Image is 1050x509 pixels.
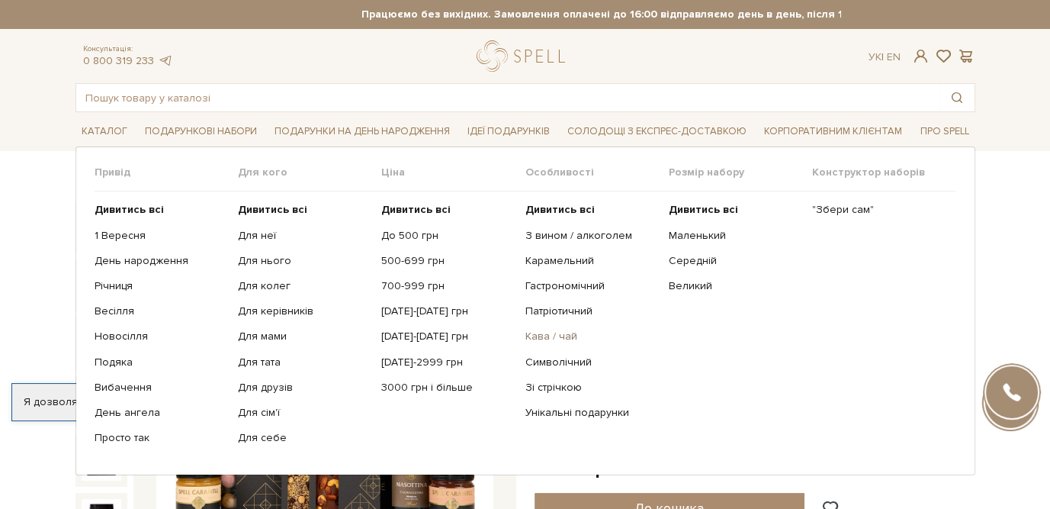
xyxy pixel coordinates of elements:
a: [DATE]-[DATE] грн [381,304,513,318]
a: Патріотичний [525,304,657,318]
span: Привід [95,166,238,179]
div: Ук [869,50,901,64]
a: Дивитись всі [95,203,226,217]
input: Пошук товару у каталозі [76,84,939,111]
a: 0 800 319 233 [83,54,154,67]
span: Про Spell [914,120,975,143]
div: Я дозволяю [DOMAIN_NAME] використовувати [12,395,425,409]
span: Подарунки на День народження [268,120,456,143]
a: 3000 грн і більше [381,381,513,395]
b: Дивитись всі [381,203,451,216]
a: Маленький [669,229,801,243]
b: Дивитись всі [238,203,307,216]
button: Пошук товару у каталозі [939,84,975,111]
b: Дивитись всі [95,203,164,216]
a: Для керівників [238,304,370,318]
a: Для себе [238,431,370,445]
a: Для колег [238,279,370,293]
b: Дивитись всі [669,203,738,216]
a: Дивитись всі [238,203,370,217]
a: Для нього [238,254,370,268]
a: 500-699 грн [381,254,513,268]
a: 1 Вересня [95,229,226,243]
span: Ідеї подарунків [461,120,556,143]
a: Середній [669,254,801,268]
a: Карамельний [525,254,657,268]
a: Подяка [95,356,226,369]
span: Розмір набору [669,166,812,179]
a: En [887,50,901,63]
span: Конструктор наборів [812,166,955,179]
a: [DATE]-2999 грн [381,356,513,369]
a: [DATE]-[DATE] грн [381,330,513,343]
a: Дивитись всі [381,203,513,217]
span: Особливості [525,166,668,179]
a: Для неї [238,229,370,243]
a: 700-999 грн [381,279,513,293]
a: Весілля [95,304,226,318]
a: Кава / чай [525,330,657,343]
span: | [881,50,884,63]
div: Каталог [75,147,975,475]
a: Корпоративним клієнтам [758,118,908,144]
a: Для друзів [238,381,370,395]
a: День ангела [95,406,226,420]
a: Унікальні подарунки [525,406,657,420]
span: Ціна [381,166,525,179]
a: Річниця [95,279,226,293]
a: logo [477,40,572,72]
span: Консультація: [83,44,173,54]
a: З вином / алкоголем [525,229,657,243]
a: Для мами [238,330,370,343]
a: Солодощі з експрес-доставкою [561,118,753,144]
a: Великий [669,279,801,293]
a: Символічний [525,356,657,369]
a: Гастрономічний [525,279,657,293]
a: Для тата [238,356,370,369]
span: Каталог [75,120,133,143]
a: telegram [158,54,173,67]
a: Зі стрічкою [525,381,657,395]
a: Дивитись всі [669,203,801,217]
span: Подарункові набори [139,120,263,143]
a: До 500 грн [381,229,513,243]
a: День народження [95,254,226,268]
a: Для сім'ї [238,406,370,420]
a: Дивитись всі [525,203,657,217]
span: Для кого [238,166,381,179]
a: Просто так [95,431,226,445]
b: Дивитись всі [525,203,594,216]
a: "Збери сам" [812,203,944,217]
a: Новосілля [95,330,226,343]
a: Вибачення [95,381,226,395]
